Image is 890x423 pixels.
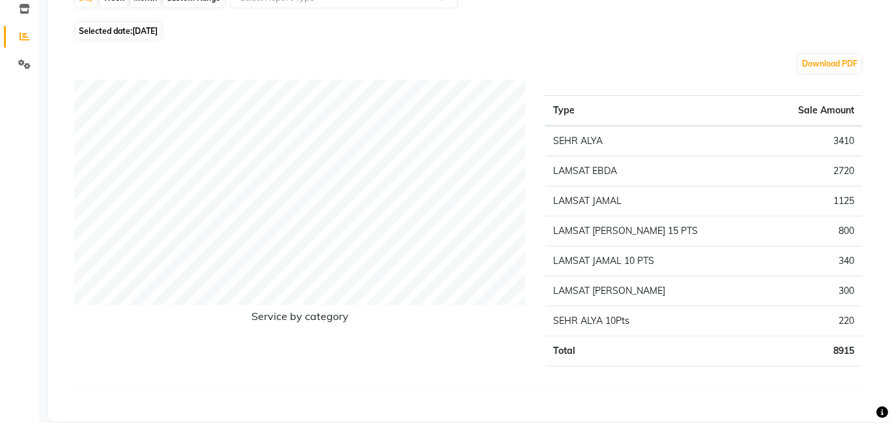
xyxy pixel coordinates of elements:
button: Download PDF [799,55,861,73]
h6: Service by category [74,310,526,328]
td: 2720 [764,156,862,186]
td: 8915 [764,336,862,366]
td: 220 [764,306,862,336]
td: SEHR ALYA 10Pts [545,306,764,336]
td: LAMSAT JAMAL [545,186,764,216]
span: Selected date: [76,23,161,39]
td: LAMSAT [PERSON_NAME] [545,276,764,306]
td: LAMSAT EBDA [545,156,764,186]
td: 340 [764,246,862,276]
td: 3410 [764,126,862,156]
td: 300 [764,276,862,306]
td: SEHR ALYA [545,126,764,156]
td: 1125 [764,186,862,216]
th: Sale Amount [764,96,862,126]
th: Type [545,96,764,126]
td: LAMSAT JAMAL 10 PTS [545,246,764,276]
td: LAMSAT [PERSON_NAME] 15 PTS [545,216,764,246]
td: 800 [764,216,862,246]
span: [DATE] [132,26,158,36]
td: Total [545,336,764,366]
